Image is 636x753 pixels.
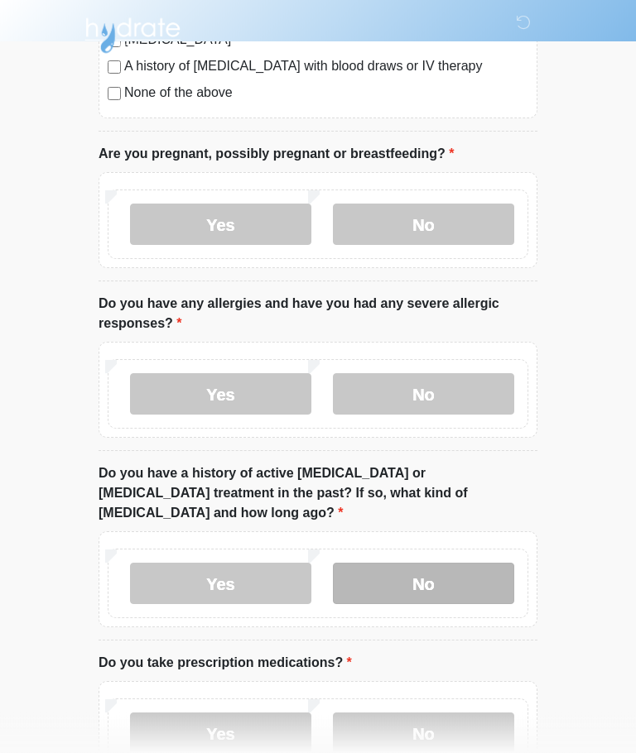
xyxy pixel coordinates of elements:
label: A history of [MEDICAL_DATA] with blood draws or IV therapy [124,57,528,77]
label: Do you take prescription medications? [99,654,352,674]
label: No [333,564,514,605]
label: Do you have a history of active [MEDICAL_DATA] or [MEDICAL_DATA] treatment in the past? If so, wh... [99,464,537,524]
label: No [333,374,514,415]
label: Do you have any allergies and have you had any severe allergic responses? [99,295,537,334]
label: Yes [130,374,311,415]
label: None of the above [124,84,528,103]
label: No [333,204,514,246]
label: Yes [130,564,311,605]
input: None of the above [108,88,121,101]
label: Yes [130,204,311,246]
img: Hydrate IV Bar - Arcadia Logo [82,12,183,55]
label: Are you pregnant, possibly pregnant or breastfeeding? [99,145,454,165]
input: A history of [MEDICAL_DATA] with blood draws or IV therapy [108,61,121,74]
